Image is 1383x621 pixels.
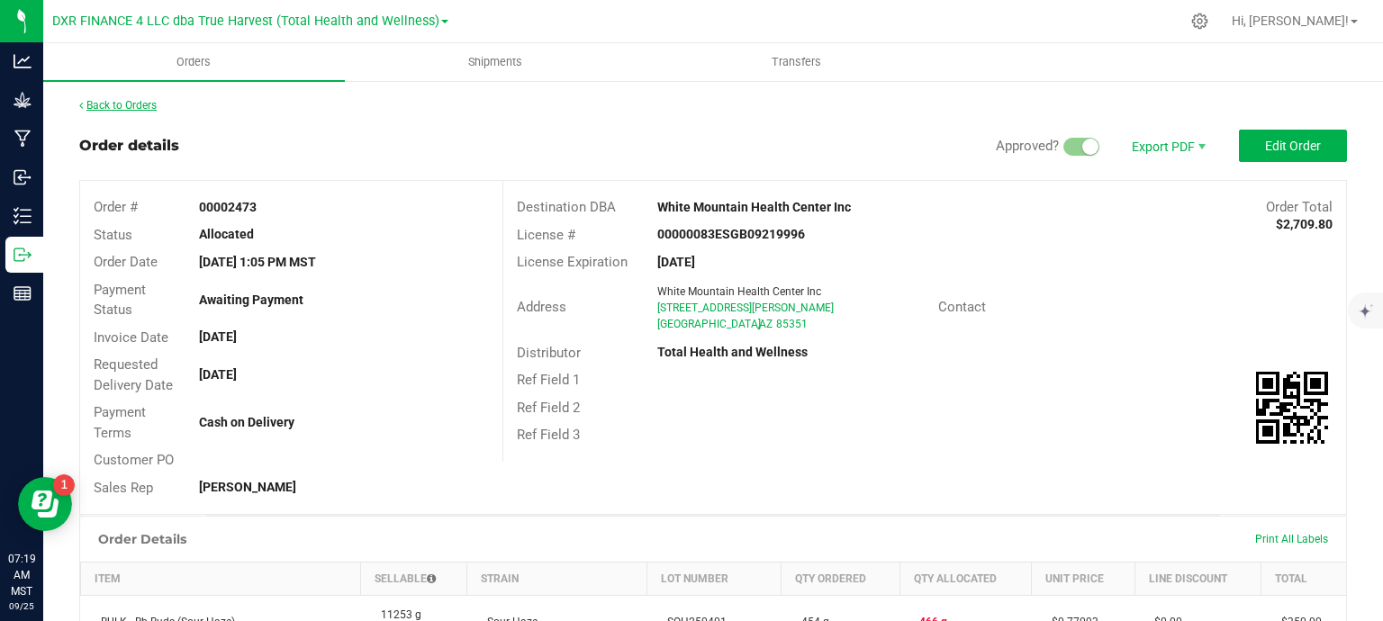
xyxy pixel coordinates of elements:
[81,562,361,596] th: Item
[657,227,805,241] strong: 00000083ESGB09219996
[899,562,1032,596] th: Qty Allocated
[14,284,32,302] inline-svg: Reports
[8,551,35,599] p: 07:19 AM MST
[517,400,580,416] span: Ref Field 2
[199,200,257,214] strong: 00002473
[1255,533,1328,545] span: Print All Labels
[14,246,32,264] inline-svg: Outbound
[199,255,316,269] strong: [DATE] 1:05 PM MST
[657,200,851,214] strong: White Mountain Health Center Inc
[646,43,948,81] a: Transfers
[8,599,35,613] p: 09/25
[372,608,421,621] span: 11253 g
[1261,562,1346,596] th: Total
[94,480,153,496] span: Sales Rep
[94,199,138,215] span: Order #
[517,427,580,443] span: Ref Field 3
[747,54,845,70] span: Transfers
[94,452,174,468] span: Customer PO
[1256,372,1328,444] img: Scan me!
[1239,130,1347,162] button: Edit Order
[94,356,173,393] span: Requested Delivery Date
[1032,562,1134,596] th: Unit Price
[467,562,647,596] th: Strain
[996,138,1059,154] span: Approved?
[517,199,616,215] span: Destination DBA
[79,135,179,157] div: Order details
[199,227,254,241] strong: Allocated
[444,54,547,70] span: Shipments
[759,318,773,330] span: AZ
[517,227,575,243] span: License #
[1266,199,1333,215] span: Order Total
[43,43,345,81] a: Orders
[94,404,146,441] span: Payment Terms
[14,130,32,148] inline-svg: Manufacturing
[1134,562,1261,596] th: Line Discount
[14,168,32,186] inline-svg: Inbound
[1265,139,1321,153] span: Edit Order
[199,367,237,382] strong: [DATE]
[199,415,294,429] strong: Cash on Delivery
[94,329,168,346] span: Invoice Date
[18,477,72,531] iframe: Resource center
[782,562,899,596] th: Qty Ordered
[79,99,157,112] a: Back to Orders
[199,329,237,344] strong: [DATE]
[517,345,581,361] span: Distributor
[776,318,808,330] span: 85351
[657,301,834,314] span: [STREET_ADDRESS][PERSON_NAME]
[345,43,646,81] a: Shipments
[14,91,32,109] inline-svg: Grow
[14,52,32,70] inline-svg: Analytics
[199,292,303,307] strong: Awaiting Payment
[1232,13,1349,28] span: Hi, [PERSON_NAME]!
[53,474,75,496] iframe: Resource center unread badge
[517,254,628,270] span: License Expiration
[657,345,808,359] strong: Total Health and Wellness
[199,480,296,494] strong: [PERSON_NAME]
[1256,372,1328,444] qrcode: 00002473
[94,282,146,319] span: Payment Status
[657,285,821,298] span: White Mountain Health Center Inc
[94,227,132,243] span: Status
[94,254,158,270] span: Order Date
[1189,13,1211,30] div: Manage settings
[757,318,759,330] span: ,
[517,299,566,315] span: Address
[14,207,32,225] inline-svg: Inventory
[361,562,467,596] th: Sellable
[52,13,439,29] span: DXR FINANCE 4 LLC dba True Harvest (Total Health and Wellness)
[1276,217,1333,231] strong: $2,709.80
[98,532,186,546] h1: Order Details
[657,255,695,269] strong: [DATE]
[938,299,986,315] span: Contact
[152,54,235,70] span: Orders
[657,318,761,330] span: [GEOGRAPHIC_DATA]
[1113,130,1221,162] li: Export PDF
[647,562,782,596] th: Lot Number
[517,372,580,388] span: Ref Field 1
